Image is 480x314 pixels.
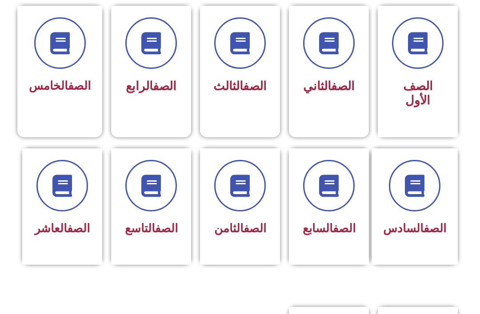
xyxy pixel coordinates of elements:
span: الثاني [303,79,355,93]
span: التاسع [125,222,178,235]
a: الصف [153,79,176,93]
span: الخامس [29,79,91,92]
span: السابع [303,222,356,235]
a: الصف [68,79,91,92]
a: الصف [424,222,446,235]
a: الصف [243,79,267,93]
a: الصف [155,222,178,235]
a: الصف [67,222,90,235]
span: الثالث [213,79,267,93]
span: الصف الأول [403,79,433,107]
span: الرابع [126,79,176,93]
span: السادس [383,222,446,235]
a: الصف [244,222,266,235]
a: الصف [333,222,356,235]
span: العاشر [35,222,90,235]
span: الثامن [214,222,266,235]
a: الصف [331,79,355,93]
